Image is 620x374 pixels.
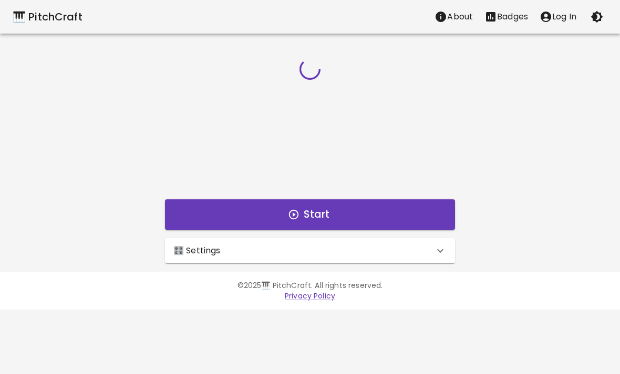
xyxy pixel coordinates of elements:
button: Start [165,199,455,230]
div: 🎛️ Settings [165,238,455,263]
p: Badges [497,10,528,23]
button: About [429,6,479,27]
button: Stats [479,6,534,27]
p: © 2025 🎹 PitchCraft. All rights reserved. [13,280,607,291]
p: About [447,10,473,23]
a: Privacy Policy [285,291,335,301]
button: account of current user [534,6,582,27]
p: Log In [552,10,576,23]
p: 🎛️ Settings [173,244,221,257]
a: 🎹 PitchCraft [13,8,82,25]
